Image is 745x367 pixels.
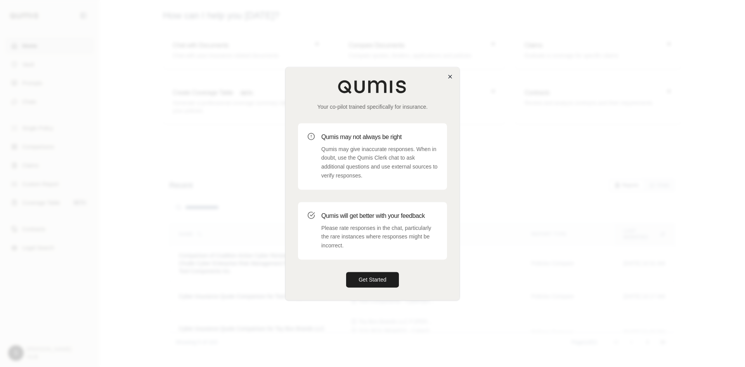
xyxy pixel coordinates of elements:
button: Get Started [346,272,399,287]
p: Your co-pilot trained specifically for insurance. [298,103,447,111]
h3: Qumis will get better with your feedback [321,211,438,221]
h3: Qumis may not always be right [321,132,438,142]
p: Qumis may give inaccurate responses. When in doubt, use the Qumis Clerk chat to ask additional qu... [321,145,438,180]
p: Please rate responses in the chat, particularly the rare instances where responses might be incor... [321,224,438,250]
img: Qumis Logo [338,80,407,94]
